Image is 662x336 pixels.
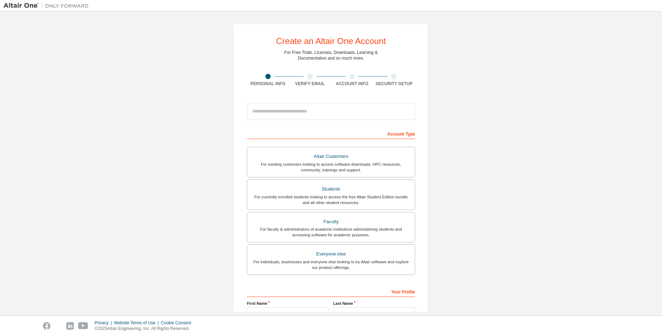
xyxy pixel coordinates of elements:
div: For Free Trials, Licenses, Downloads, Learning & Documentation and so much more. [285,50,378,61]
div: Altair Customers [252,152,410,161]
img: linkedin.svg [66,322,74,330]
div: Students [252,184,410,194]
div: Privacy [95,320,114,326]
div: Everyone else [252,249,410,259]
div: Security Setup [373,81,415,87]
img: facebook.svg [43,322,50,330]
div: For individuals, businesses and everyone else looking to try Altair software and explore our prod... [252,259,410,270]
p: © 2025 Altair Engineering, Inc. All Rights Reserved. [95,326,195,332]
div: For faculty & administrators of academic institutions administering students and accessing softwa... [252,226,410,238]
img: Altair One [4,2,92,9]
label: Last Name [333,301,415,306]
div: Faculty [252,217,410,227]
div: For currently enrolled students looking to access the free Altair Student Edition bundle and all ... [252,194,410,205]
div: Account Info [331,81,373,87]
div: Your Profile [247,286,415,297]
div: Website Terms of Use [114,320,161,326]
label: First Name [247,301,329,306]
div: Verify Email [289,81,331,87]
div: For existing customers looking to access software downloads, HPC resources, community, trainings ... [252,161,410,173]
div: Personal Info [247,81,289,87]
div: Account Type [247,128,415,139]
img: youtube.svg [78,322,88,330]
div: Create an Altair One Account [276,37,386,45]
div: Cookie Consent [161,320,195,326]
